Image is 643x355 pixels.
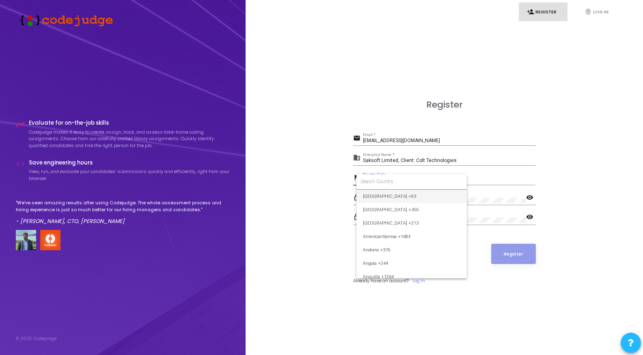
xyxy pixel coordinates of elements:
[363,270,460,284] span: Anguilla +1264
[363,190,460,203] span: [GEOGRAPHIC_DATA] +93
[363,230,460,243] span: AmericanSamoa +1684
[363,257,460,270] span: Angola +244
[363,243,460,257] span: Andorra +376
[363,216,460,230] span: [GEOGRAPHIC_DATA] +213
[363,203,460,216] span: [GEOGRAPHIC_DATA] +355
[360,178,463,185] input: Search Country...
